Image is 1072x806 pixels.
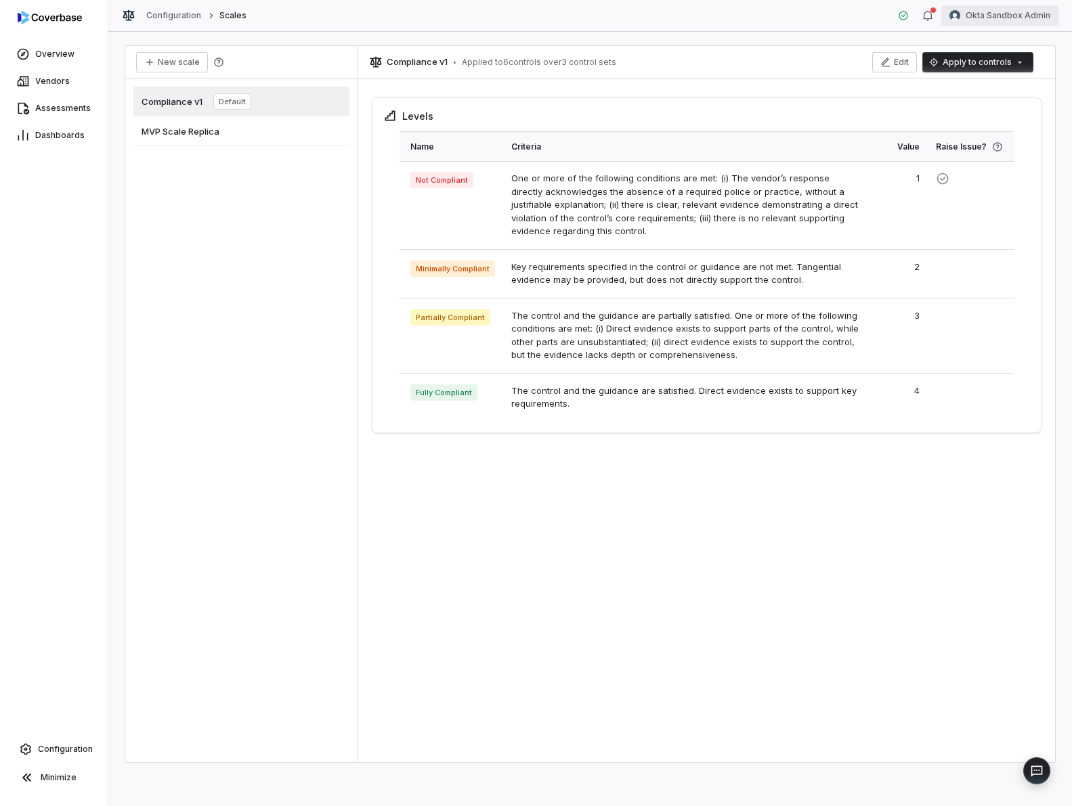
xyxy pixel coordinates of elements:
[5,764,102,791] button: Minimize
[133,116,349,146] a: MVP Scale Replica
[38,744,93,755] span: Configuration
[402,109,433,123] label: Levels
[503,298,869,373] td: The control and the guidance are partially satisfied. One or more of the following conditions are...
[3,123,105,148] a: Dashboards
[142,95,202,108] span: Compliance v1
[869,161,928,249] td: 1
[3,69,105,93] a: Vendors
[3,42,105,66] a: Overview
[18,11,82,24] img: logo-D7KZi-bG.svg
[410,384,477,401] span: Fully Compliant
[462,57,616,68] span: Applied to 6 controls over 3 control sets
[410,132,496,161] div: Name
[3,96,105,120] a: Assessments
[5,737,102,761] a: Configuration
[142,125,219,137] span: MVP Scale Replica
[869,249,928,298] td: 2
[503,373,869,422] td: The control and the guidance are satisfied. Direct evidence exists to support key requirements.
[35,103,91,114] span: Assessments
[136,52,208,72] button: New scale
[949,10,960,21] img: Okta Sandbox Admin avatar
[35,130,85,141] span: Dashboards
[146,10,202,21] a: Configuration
[410,261,496,277] span: Minimally Compliant
[213,93,251,110] span: Default
[869,298,928,373] td: 3
[503,249,869,298] td: Key requirements specified in the control or guidance are not met. Tangential evidence may be pro...
[966,10,1050,21] span: Okta Sandbox Admin
[219,10,246,21] span: Scales
[453,58,456,67] span: •
[410,172,473,188] span: Not Compliant
[410,309,491,326] span: Partially Compliant
[872,52,917,72] button: Edit
[922,52,1033,72] button: Apply to controls
[941,5,1058,26] button: Okta Sandbox Admin avatarOkta Sandbox Admin
[936,132,1003,161] div: Raise Issue?
[503,161,869,249] td: One or more of the following conditions are met: (i) The vendor’s response directly acknowledges ...
[41,772,77,783] span: Minimize
[877,132,920,161] div: Value
[387,55,448,69] span: Compliance v1
[35,76,70,87] span: Vendors
[869,373,928,422] td: 4
[511,132,861,161] div: Criteria
[133,87,349,116] a: Compliance v1Default
[35,49,74,60] span: Overview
